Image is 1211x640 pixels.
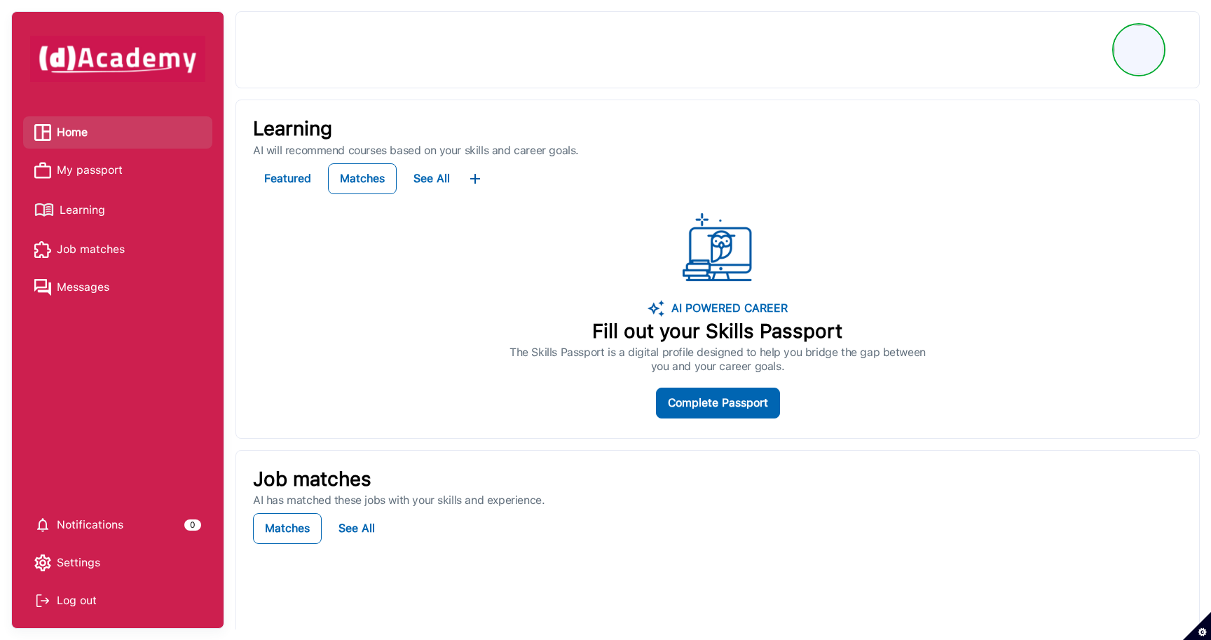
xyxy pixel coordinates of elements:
[264,169,311,189] div: Featured
[57,160,123,181] span: My passport
[34,122,201,143] a: Home iconHome
[34,198,54,222] img: Learning icon
[340,169,385,189] div: Matches
[1114,25,1163,74] img: Profile
[34,198,201,222] a: Learning iconLearning
[253,468,1182,491] p: Job matches
[253,117,1182,141] p: Learning
[34,279,51,296] img: Messages icon
[467,170,484,187] img: ...
[57,239,125,260] span: Job matches
[57,515,123,536] span: Notifications
[34,162,51,179] img: My passport icon
[1183,612,1211,640] button: Set cookie preferences
[265,519,310,538] div: Matches
[57,277,109,298] span: Messages
[34,592,51,609] img: Log out
[57,552,100,573] span: Settings
[338,519,375,538] div: See All
[664,300,788,317] p: AI POWERED CAREER
[184,519,201,531] div: 0
[327,513,386,544] button: See All
[402,163,461,194] button: See All
[30,36,205,82] img: dAcademy
[253,144,1182,158] p: AI will recommend courses based on your skills and career goals.
[413,169,450,189] div: See All
[57,122,88,143] span: Home
[34,241,51,258] img: Job matches icon
[253,493,1182,508] p: AI has matched these jobs with your skills and experience.
[328,163,397,194] button: Matches
[34,277,201,298] a: Messages iconMessages
[34,124,51,141] img: Home icon
[648,300,664,317] img: image
[34,554,51,571] img: setting
[34,590,201,611] div: Log out
[34,160,201,181] a: My passport iconMy passport
[34,517,51,533] img: setting
[253,163,322,194] button: Featured
[509,320,926,343] p: Fill out your Skills Passport
[656,388,780,418] button: Complete Passport
[253,513,322,544] button: Matches
[668,393,768,413] div: Complete Passport
[683,213,753,283] img: ...
[60,200,105,221] span: Learning
[509,346,926,374] p: The Skills Passport is a digital profile designed to help you bridge the gap between you and your...
[34,239,201,260] a: Job matches iconJob matches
